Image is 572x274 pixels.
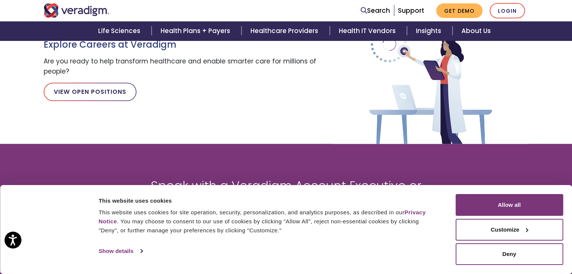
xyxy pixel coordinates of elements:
h2: Speak with a Veradigm Account Executive or request a demo of how we can help you meet your goals. [126,179,446,222]
a: Healthcare Providers [241,21,329,41]
a: View Open Positions [44,83,137,101]
a: Search [361,6,390,16]
a: Insights [407,21,452,41]
a: Life Sciences [89,21,152,41]
a: Get Demo [436,3,482,18]
a: Show details [99,245,142,257]
a: About Us [452,21,500,41]
a: Health Plans + Payers [152,21,241,41]
button: Allow all [455,194,563,216]
button: Deny [455,243,563,265]
h3: Explore Careers at Veradigm [44,39,322,50]
p: Are you ready to help transform healthcare and enable smarter care for millions of people? [44,56,322,77]
a: Login [490,3,525,18]
img: Veradigm logo [44,3,109,18]
div: This website uses cookies [99,196,438,205]
a: Support [398,6,424,15]
div: This website uses cookies for site operation, security, personalization, and analytics purposes, ... [99,208,438,235]
a: Health IT Vendors [330,21,407,41]
button: Customize [455,219,563,241]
